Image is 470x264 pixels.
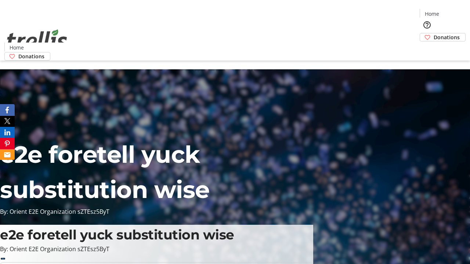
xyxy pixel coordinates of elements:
[420,10,444,18] a: Home
[420,33,466,41] a: Donations
[420,41,434,56] button: Cart
[18,52,44,60] span: Donations
[10,44,24,51] span: Home
[4,21,70,58] img: Orient E2E Organization sZTEsz5ByT's Logo
[425,10,439,18] span: Home
[4,52,50,60] a: Donations
[420,18,434,32] button: Help
[434,33,460,41] span: Donations
[5,44,28,51] a: Home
